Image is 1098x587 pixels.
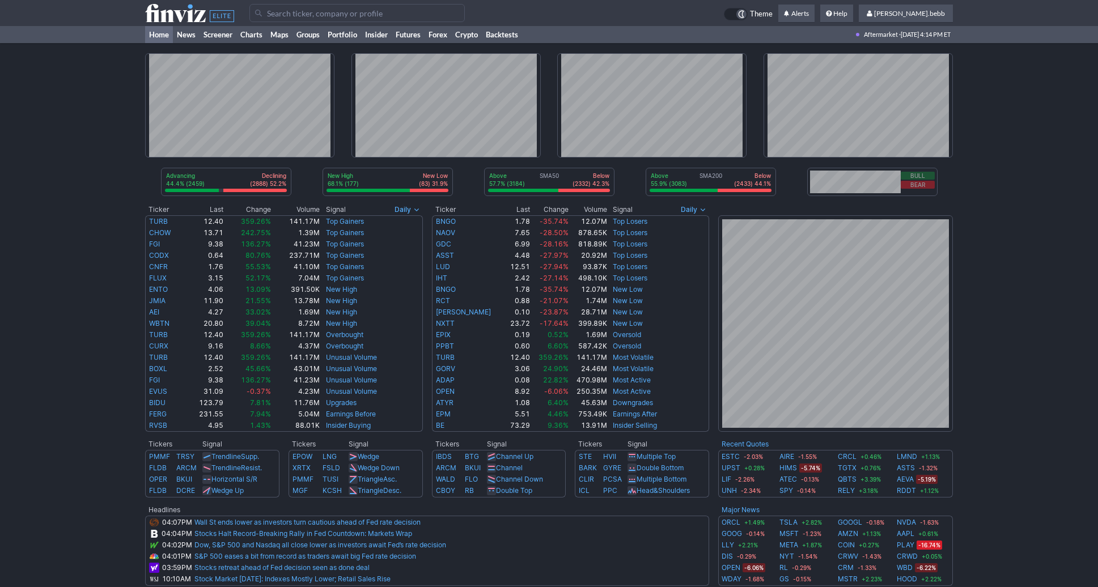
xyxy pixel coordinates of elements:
a: BARK [579,463,597,472]
a: Insider [361,26,392,43]
a: Oversold [613,330,641,339]
span: 0.52% [548,330,569,339]
a: News [173,26,200,43]
a: GORV [436,364,455,373]
a: Groups [292,26,324,43]
a: FLDB [149,486,167,495]
p: Above [651,172,687,180]
a: CURX [149,342,168,350]
a: Futures [392,26,425,43]
a: Top Losers [613,228,647,237]
p: 44.4% (2459) [166,180,205,188]
a: Top Losers [613,251,647,260]
a: TrendlineSupp. [211,452,259,461]
td: 41.23M [272,239,320,250]
a: EPIX [436,330,451,339]
a: TGTX [838,462,857,474]
button: Signals interval [678,204,709,215]
a: ICL [579,486,590,495]
td: 8.72M [272,318,320,329]
a: MSTR [838,573,858,585]
td: 498.10K [569,273,608,284]
p: Declining [250,172,286,180]
a: TRSY [176,452,194,461]
a: Top Losers [613,240,647,248]
a: Most Volatile [613,353,654,361]
a: STE [579,452,592,461]
td: 11.90 [185,295,224,307]
a: ESTC [722,451,740,462]
a: DCRE [176,486,195,495]
a: Head&Shoulders [637,486,690,495]
a: Help [820,5,853,23]
a: Theme [724,8,773,20]
a: HIMS [779,462,797,474]
span: [DATE] 4:14 PM ET [901,26,951,43]
a: CHOW [149,228,171,237]
a: Backtests [482,26,522,43]
a: Major News [722,505,760,514]
p: (83) 31.9% [419,180,448,188]
a: GOOG [722,528,742,539]
td: 12.07M [569,284,608,295]
td: 141.17M [272,329,320,341]
a: QBTS [838,474,857,485]
td: 1.78 [505,284,530,295]
a: NAOV [436,228,455,237]
a: LIF [722,474,731,485]
a: Stocks Halt Record-Breaking Rally in Fed Countdown: Markets Wrap [194,529,412,538]
a: Unusual Volume [326,353,377,361]
td: 0.88 [505,295,530,307]
span: Theme [750,8,773,20]
a: ADAP [436,376,455,384]
button: Signals interval [392,204,423,215]
a: Stocks retreat ahead of Fed decision seen as done deal [194,563,370,572]
a: Top Gainers [326,228,364,237]
a: Wedge [358,452,379,461]
span: -35.74% [540,285,569,293]
a: Forex [425,26,451,43]
td: 13.78M [272,295,320,307]
a: OPEN [436,387,455,395]
span: -35.74% [540,217,569,226]
a: ATYR [436,398,453,407]
a: EPM [436,410,451,418]
button: Bear [901,181,935,189]
a: Earnings Before [326,410,376,418]
a: HVII [603,452,616,461]
p: 57.7% (3184) [489,180,525,188]
td: 28.71M [569,307,608,318]
b: Recent Quotes [722,440,769,448]
a: Crypto [451,26,482,43]
span: Trendline [211,463,241,472]
span: Daily [681,204,697,215]
td: 818.89K [569,239,608,250]
a: GOOGL [838,517,862,528]
td: 1.69M [272,307,320,318]
a: LUD [436,262,450,271]
a: AIRE [779,451,794,462]
a: CRWV [838,551,858,562]
a: [PERSON_NAME].bebb [859,5,953,23]
a: Charts [236,26,266,43]
a: TrendlineResist. [211,463,262,472]
th: Change [531,204,569,215]
a: New High [326,296,357,305]
td: 12.51 [505,261,530,273]
span: Aftermarket · [864,26,901,43]
a: Most Volatile [613,364,654,373]
a: NXTT [436,319,455,327]
a: ARCM [436,463,456,472]
a: BNGO [436,285,456,293]
td: 20.80 [185,318,224,329]
a: ASST [436,251,454,260]
a: WBTN [149,319,169,327]
a: RELY [838,485,855,496]
a: PPBT [436,342,454,350]
a: TUSI [323,475,338,483]
a: Unusual Volume [326,376,377,384]
p: 55.9% (3083) [651,180,687,188]
a: EPOW [292,452,312,461]
td: 9.38 [185,239,224,250]
a: FERG [149,410,167,418]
